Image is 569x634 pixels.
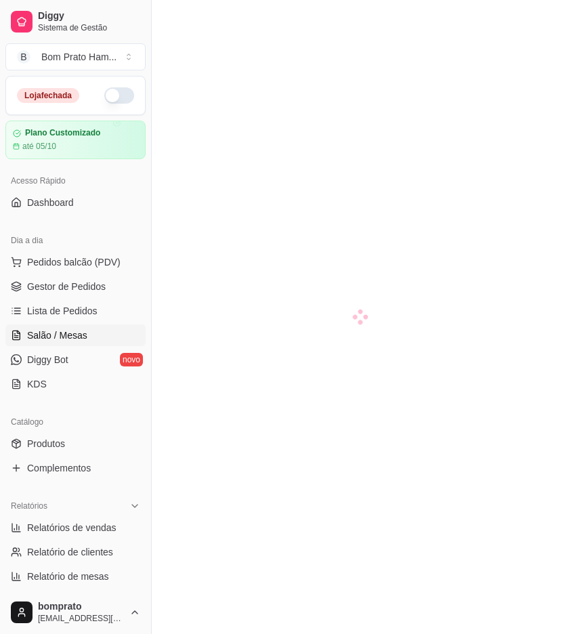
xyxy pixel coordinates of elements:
a: Salão / Mesas [5,324,146,346]
span: Dashboard [27,196,74,209]
span: Relatório de mesas [27,570,109,583]
span: Lista de Pedidos [27,304,98,318]
a: Dashboard [5,192,146,213]
span: Produtos [27,437,65,450]
a: Complementos [5,457,146,479]
button: Pedidos balcão (PDV) [5,251,146,273]
a: KDS [5,373,146,395]
span: Diggy Bot [27,353,68,366]
div: Dia a dia [5,230,146,251]
span: bomprato [38,601,124,613]
span: Complementos [27,461,91,475]
span: Relatórios de vendas [27,521,117,534]
a: Gestor de Pedidos [5,276,146,297]
a: Lista de Pedidos [5,300,146,322]
span: Gestor de Pedidos [27,280,106,293]
button: Select a team [5,43,146,70]
span: Relatório de clientes [27,545,113,559]
div: Bom Prato Ham ... [41,50,117,64]
span: Relatórios [11,501,47,511]
span: [EMAIL_ADDRESS][DOMAIN_NAME] [38,613,124,624]
a: Relatório de mesas [5,566,146,587]
a: Relatório de clientes [5,541,146,563]
article: Plano Customizado [25,128,100,138]
span: KDS [27,377,47,391]
a: DiggySistema de Gestão [5,5,146,38]
div: Loja fechada [17,88,79,103]
button: Alterar Status [104,87,134,104]
article: até 05/10 [22,141,56,152]
span: Diggy [38,10,140,22]
a: Produtos [5,433,146,455]
a: Plano Customizadoaté 05/10 [5,121,146,159]
span: Salão / Mesas [27,329,87,342]
div: Catálogo [5,411,146,433]
span: Pedidos balcão (PDV) [27,255,121,269]
button: bomprato[EMAIL_ADDRESS][DOMAIN_NAME] [5,596,146,629]
div: Acesso Rápido [5,170,146,192]
span: B [17,50,30,64]
span: Sistema de Gestão [38,22,140,33]
a: Diggy Botnovo [5,349,146,371]
a: Relatório de fidelidadenovo [5,590,146,612]
a: Relatórios de vendas [5,517,146,538]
